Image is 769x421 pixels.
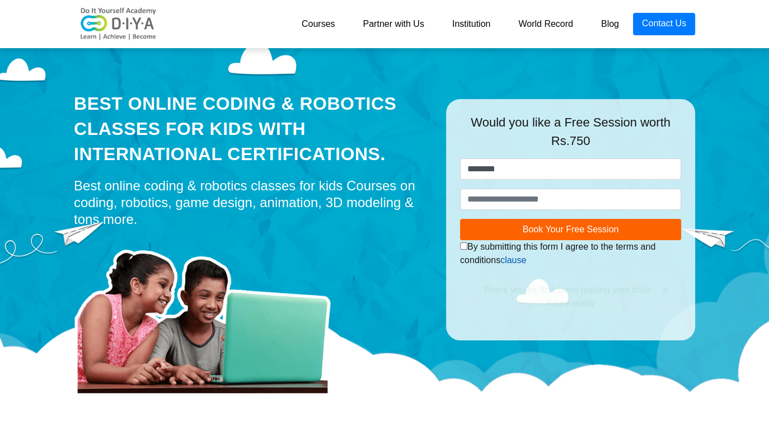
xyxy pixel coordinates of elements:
img: logo-v2.png [74,7,163,41]
a: Partner with Us [349,13,438,35]
span: Book Your Free Session [523,224,619,234]
a: clause [500,255,526,265]
button: Book Your Free Session [460,219,681,240]
button: × [662,283,669,297]
div: By submitting this form I agree to the terms and conditions [460,240,681,267]
div: Best online coding & robotics classes for kids Courses on coding, robotics, game design, animatio... [74,177,429,228]
a: Blog [587,13,633,35]
div: Best Online Coding & Robotics Classes for kids with International Certifications. [74,91,429,166]
div: Would you like a Free Session worth Rs.750 [460,113,681,158]
div: Thank you for first steps making your child future ready [460,276,681,317]
a: Contact Us [633,13,695,35]
a: World Record [504,13,587,35]
img: home-prod.png [74,233,343,396]
a: Institution [438,13,504,35]
a: Courses [288,13,349,35]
